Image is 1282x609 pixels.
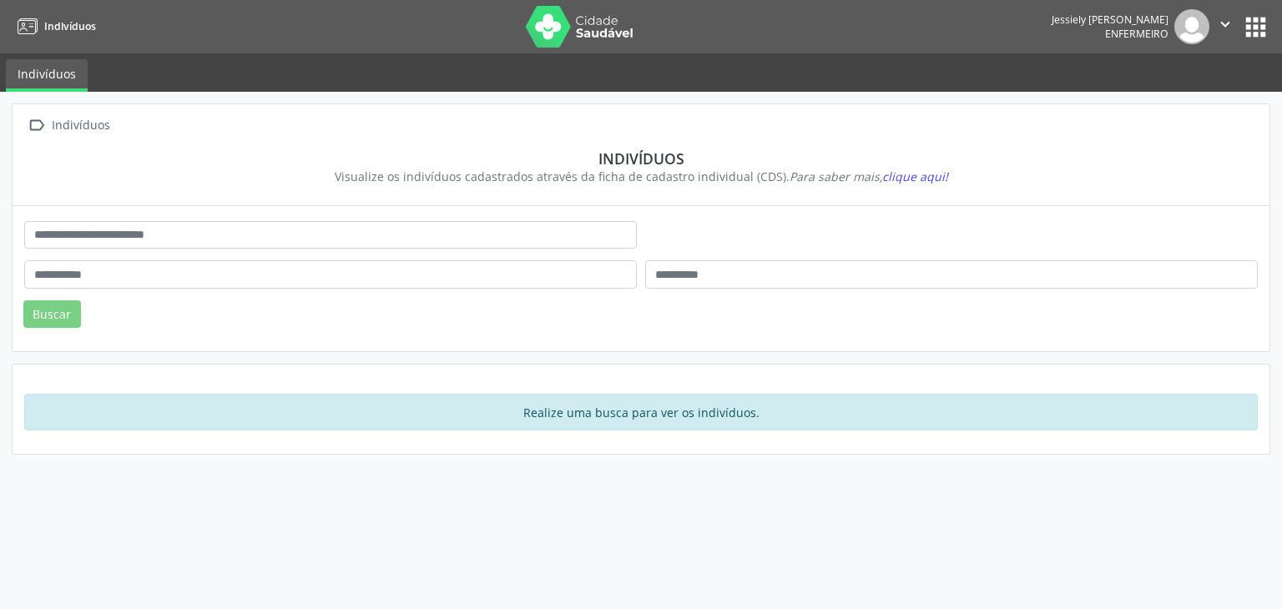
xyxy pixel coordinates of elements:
[882,169,948,184] span: clique aqui!
[23,300,81,329] button: Buscar
[48,113,113,138] div: Indivíduos
[44,19,96,33] span: Indivíduos
[1052,13,1168,27] div: Jessiely [PERSON_NAME]
[1174,9,1209,44] img: img
[1241,13,1270,42] button: apps
[36,149,1246,168] div: Indivíduos
[790,169,948,184] i: Para saber mais,
[1209,9,1241,44] button: 
[1216,15,1234,33] i: 
[24,394,1258,430] div: Realize uma busca para ver os indivíduos.
[36,168,1246,185] div: Visualize os indivíduos cadastrados através da ficha de cadastro individual (CDS).
[6,59,88,92] a: Indivíduos
[12,13,96,40] a: Indivíduos
[24,113,113,138] a:  Indivíduos
[1105,27,1168,41] span: Enfermeiro
[24,113,48,138] i: 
